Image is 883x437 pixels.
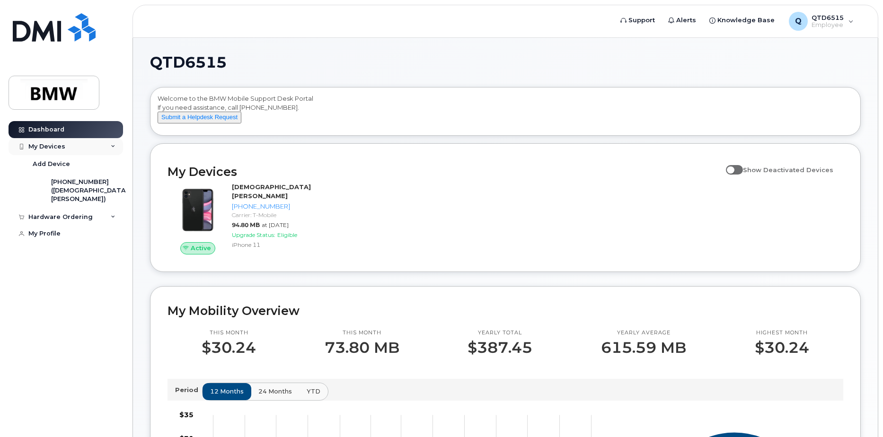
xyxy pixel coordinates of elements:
[168,304,843,318] h2: My Mobility Overview
[601,339,686,356] p: 615.59 MB
[232,241,324,249] div: iPhone 11
[258,387,292,396] span: 24 months
[325,329,399,337] p: This month
[726,161,733,168] input: Show Deactivated Devices
[158,113,241,121] a: Submit a Helpdesk Request
[842,396,876,430] iframe: Messenger Launcher
[158,112,241,123] button: Submit a Helpdesk Request
[755,329,809,337] p: Highest month
[262,221,289,228] span: at [DATE]
[202,339,256,356] p: $30.24
[601,329,686,337] p: Yearly average
[232,202,324,211] div: [PHONE_NUMBER]
[168,165,721,179] h2: My Devices
[277,231,297,238] span: Eligible
[168,183,328,254] a: Active[DEMOGRAPHIC_DATA][PERSON_NAME][PHONE_NUMBER]Carrier: T-Mobile94.80 MBat [DATE]Upgrade Stat...
[175,187,221,233] img: iPhone_11.jpg
[202,329,256,337] p: This month
[150,55,227,70] span: QTD6515
[175,385,202,394] p: Period
[307,387,320,396] span: YTD
[158,94,853,132] div: Welcome to the BMW Mobile Support Desk Portal If you need assistance, call [PHONE_NUMBER].
[468,339,532,356] p: $387.45
[468,329,532,337] p: Yearly total
[232,183,311,200] strong: [DEMOGRAPHIC_DATA][PERSON_NAME]
[743,166,833,174] span: Show Deactivated Devices
[325,339,399,356] p: 73.80 MB
[191,244,211,253] span: Active
[232,221,260,228] span: 94.80 MB
[179,411,194,419] tspan: $35
[755,339,809,356] p: $30.24
[232,231,275,238] span: Upgrade Status:
[232,211,324,219] div: Carrier: T-Mobile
